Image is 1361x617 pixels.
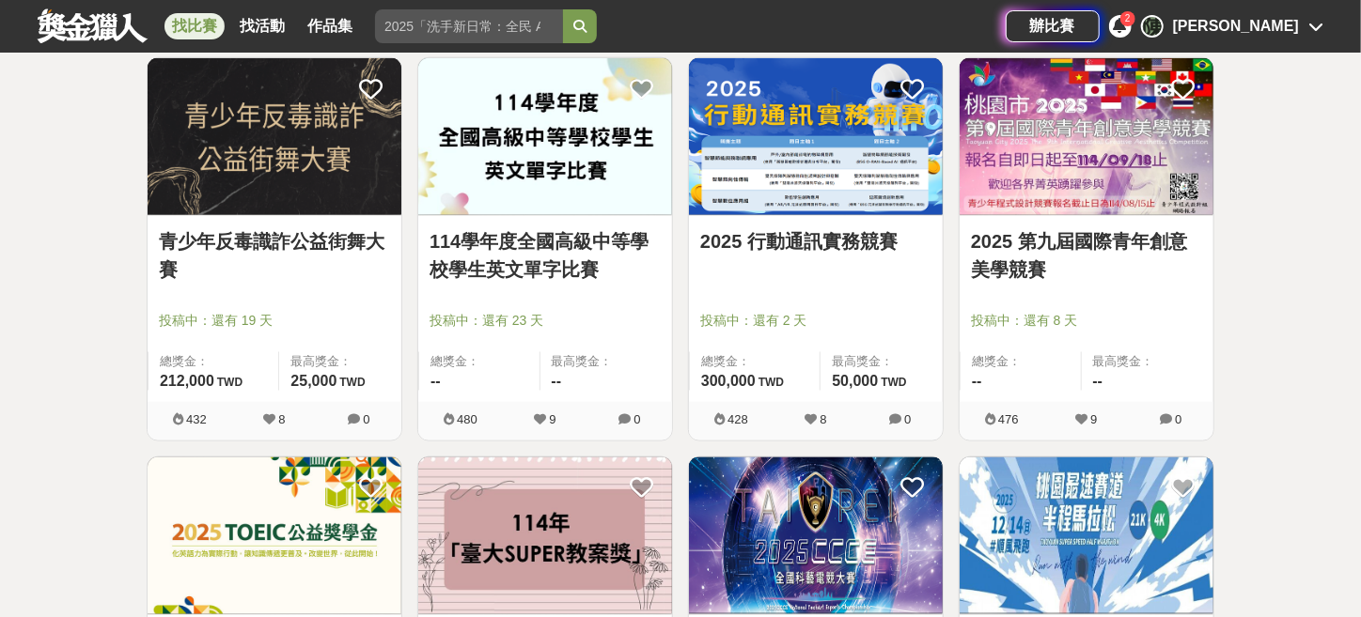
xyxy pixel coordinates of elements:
span: 總獎金： [701,352,808,371]
span: 0 [363,412,369,426]
span: TWD [339,376,365,389]
span: TWD [759,376,784,389]
span: -- [552,373,562,389]
span: 50,000 [832,373,878,389]
img: Cover Image [418,457,672,614]
span: -- [972,373,982,389]
a: Cover Image [418,58,672,216]
span: 212,000 [160,373,214,389]
img: Cover Image [148,457,401,614]
span: 480 [457,412,477,426]
span: 300,000 [701,373,756,389]
img: Cover Image [418,58,672,215]
img: Cover Image [689,457,943,614]
span: 總獎金： [160,352,267,371]
span: -- [430,373,441,389]
span: 投稿中：還有 8 天 [971,311,1202,331]
span: TWD [881,376,906,389]
span: 投稿中：還有 23 天 [430,311,661,331]
a: Cover Image [960,58,1213,216]
span: 總獎金： [972,352,1070,371]
span: 最高獎金： [552,352,662,371]
a: 找比賽 [164,13,225,39]
span: 9 [549,412,555,426]
span: 投稿中：還有 19 天 [159,311,390,331]
a: 2025 第九屆國際青年創意美學競賽 [971,227,1202,284]
a: 114學年度全國高級中等學校學生英文單字比賽 [430,227,661,284]
div: [PERSON_NAME] [1173,15,1299,38]
span: 最高獎金： [1093,352,1203,371]
span: 0 [634,412,640,426]
span: 8 [820,412,826,426]
span: TWD [217,376,242,389]
a: Cover Image [689,58,943,216]
span: 9 [1090,412,1097,426]
img: Cover Image [689,58,943,215]
img: Cover Image [960,457,1213,614]
input: 2025「洗手新日常：全民 ALL IN」洗手歌全台徵選 [375,9,563,43]
span: 最高獎金： [290,352,390,371]
span: 0 [1175,412,1181,426]
span: 432 [186,412,207,426]
span: 8 [278,412,285,426]
img: Cover Image [148,58,401,215]
span: 25,000 [290,373,336,389]
a: 2025 行動通訊實務競賽 [700,227,931,255]
span: 0 [904,412,911,426]
a: Cover Image [148,58,401,216]
span: 投稿中：還有 2 天 [700,311,931,331]
span: 476 [998,412,1019,426]
span: 2 [1125,13,1131,23]
span: 總獎金： [430,352,528,371]
a: 青少年反毒識詐公益街舞大賽 [159,227,390,284]
a: 作品集 [300,13,360,39]
a: 辦比賽 [1006,10,1100,42]
span: -- [1093,373,1103,389]
div: 陳 [1141,15,1164,38]
span: 最高獎金： [832,352,931,371]
span: 428 [727,412,748,426]
img: Cover Image [960,58,1213,215]
a: 找活動 [232,13,292,39]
